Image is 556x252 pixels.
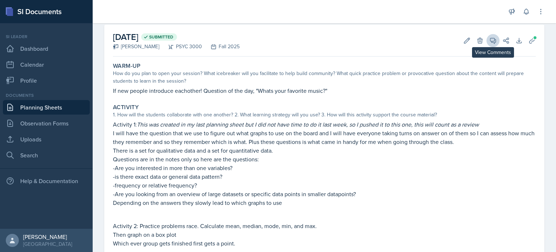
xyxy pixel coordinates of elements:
em: This was created in my last planning sheet but I did not have time to do it last week, so I pushe... [137,120,479,128]
p: There is a set for qualitative data and a set for quantitative data. [113,146,536,155]
a: Profile [3,73,90,88]
a: Uploads [3,132,90,146]
p: If new people introduce eachother! Question of the day, "Whats your favorite music?" [113,86,536,95]
div: [GEOGRAPHIC_DATA] [23,240,72,248]
button: View Comments [486,34,500,47]
a: Planning Sheets [3,100,90,115]
a: Calendar [3,57,90,72]
span: Submitted [149,34,173,40]
a: Observation Forms [3,116,90,131]
p: Then graph on a box plot [113,230,536,239]
p: -frequency or relative frequency? [113,181,536,190]
div: [PERSON_NAME] [113,43,159,50]
div: Si leader [3,33,90,40]
p: Questions are in the notes only so here are the questions: [113,155,536,164]
p: Depending on the answers they slowly lead to which graphs to use [113,198,536,207]
label: Warm-Up [113,62,141,70]
div: 1. How will the students collaborate with one another? 2. What learning strategy will you use? 3.... [113,111,536,119]
p: Which ever group gets finished first gets a point. [113,239,536,248]
a: Search [3,148,90,162]
div: Help & Documentation [3,174,90,188]
p: -Are you looking from an overview of large datasets or specific data points in smaller datapoints? [113,190,536,198]
a: Dashboard [3,41,90,56]
label: Activity [113,104,139,111]
div: How do you plan to open your session? What icebreaker will you facilitate to help build community... [113,70,536,85]
div: Documents [3,92,90,99]
p: Activity 1: [113,120,536,129]
p: -is there exact data or general data pattern? [113,172,536,181]
p: -Are you interested in more than one variables? [113,164,536,172]
h2: [DATE] [113,30,240,44]
p: Activity 2: Practice problems race. Calculate mean, median, mode, min, and max. [113,222,536,230]
p: I will have the question that we use to figure out what graphs to use on the board and I will hav... [113,129,536,146]
div: PSYC 3000 [159,43,202,50]
div: [PERSON_NAME] [23,233,72,240]
div: Fall 2025 [202,43,240,50]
